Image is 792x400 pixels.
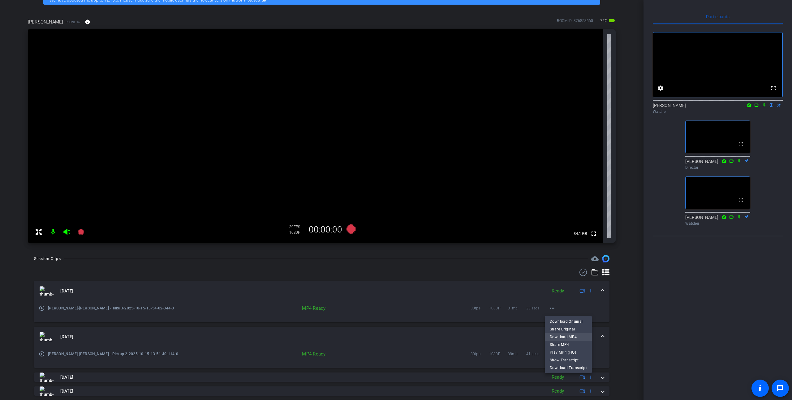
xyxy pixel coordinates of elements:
[550,356,587,364] span: Show Transcript
[550,317,587,325] span: Download Original
[550,325,587,333] span: Share Original
[550,341,587,348] span: Share MP4
[550,364,587,371] span: Download Transcript
[550,348,587,356] span: Play MP4 (HQ)
[550,333,587,340] span: Download MP4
